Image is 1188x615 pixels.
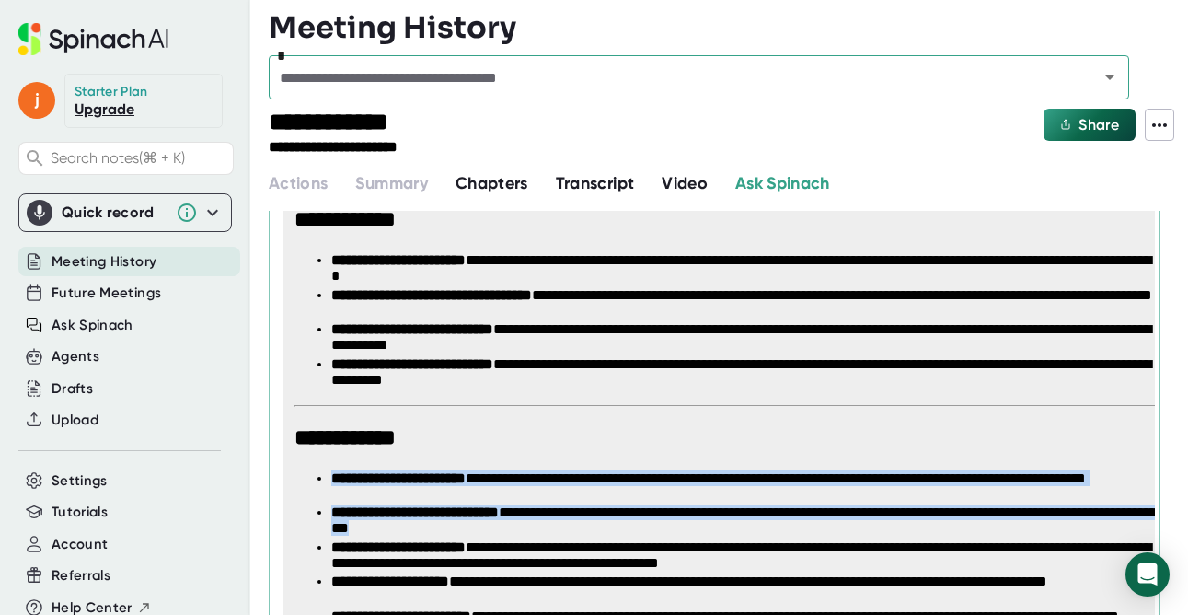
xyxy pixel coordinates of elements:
[52,315,133,336] button: Ask Spinach
[1044,109,1136,141] button: Share
[52,410,98,431] button: Upload
[355,173,427,193] span: Summary
[51,149,228,167] span: Search notes (⌘ + K)
[1125,552,1170,597] div: Open Intercom Messenger
[52,502,108,523] button: Tutorials
[556,173,635,193] span: Transcript
[52,534,108,555] button: Account
[75,84,148,100] div: Starter Plan
[27,194,224,231] div: Quick record
[456,171,528,196] button: Chapters
[735,173,830,193] span: Ask Spinach
[662,171,708,196] button: Video
[52,565,110,586] button: Referrals
[735,171,830,196] button: Ask Spinach
[269,173,328,193] span: Actions
[18,82,55,119] span: j
[269,10,516,45] h3: Meeting History
[52,346,99,367] button: Agents
[269,171,328,196] button: Actions
[355,171,427,196] button: Summary
[52,378,93,400] button: Drafts
[52,283,161,304] button: Future Meetings
[556,171,635,196] button: Transcript
[456,173,528,193] span: Chapters
[75,100,134,118] a: Upgrade
[662,173,708,193] span: Video
[1078,116,1119,133] span: Share
[62,203,167,222] div: Quick record
[1097,64,1123,90] button: Open
[52,251,156,273] button: Meeting History
[52,470,108,492] button: Settings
